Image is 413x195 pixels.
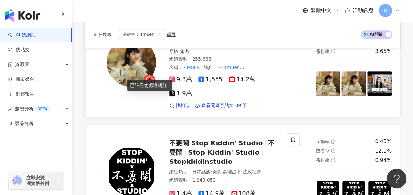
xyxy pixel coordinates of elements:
img: KOL Avatar [107,38,156,87]
span: 資源庫 [15,57,29,72]
span: question-circle [331,158,335,162]
span: question-circle [331,148,335,153]
span: 法政社會 [242,169,261,174]
span: 美食 [212,169,221,174]
span: question-circle [331,139,335,144]
span: 命理占卜 [223,169,241,174]
mark: 4m8er [223,64,240,71]
span: 9.3萬 [169,76,192,83]
span: · [241,169,242,174]
span: 漲粉率 [316,158,330,163]
div: 3.65% [375,48,392,55]
span: 立即安裝 瀏覽器外掛 [26,175,49,186]
span: question-circle [331,49,335,53]
span: 日常話題 [192,169,211,174]
div: 0.45% [375,138,392,145]
div: 總追蹤數 ： 1,243,053 [169,177,279,184]
span: 1,555 [198,76,223,83]
a: 找相似 [169,102,190,109]
div: 0.94% [375,157,392,164]
a: 商案媒合 [8,76,34,83]
span: Stopkiddinstudio [169,158,233,165]
span: 競品分析 [15,116,34,131]
span: 名稱 ： [169,65,201,70]
span: · [221,169,222,174]
img: post-image [341,71,366,96]
span: 正在搜尋 ： [93,32,116,37]
div: 網紅類型 ： [169,42,279,54]
span: 14.2萬 [229,76,255,83]
span: 繁體中文 [310,7,332,14]
span: · [211,169,212,174]
iframe: Help Scout Beacon - Open [387,169,406,188]
div: 已註冊之認證網紅 [127,80,172,91]
span: Stop Kiddin' Studio [188,148,259,156]
span: 1.9萬 [169,90,192,97]
a: searchAI 找網紅 [8,32,35,38]
span: D [384,7,387,14]
span: 穿搭 [169,49,178,54]
mark: 4M8ER [183,64,201,71]
span: 查看關鍵字貼文 39 筆 [201,102,247,109]
img: chrome extension [11,175,23,186]
span: 關鍵字：4m8er [119,29,164,40]
span: 不要鬧 Stop Kiddin' Studio [169,139,263,147]
a: KOL AvatarMBR4M8ERAMBER4nn8er網紅類型：彩妝·促購導購·保養·美妝時尚·飲料·美食·穿搭·旅遊總追蹤數：255,688名稱：4M8ER簡介：✉️4m8er.[EMAI... [85,7,400,117]
span: 找相似 [176,102,190,109]
a: 查看關鍵字貼文 39 筆 [195,102,247,109]
div: 重置 [167,32,176,37]
img: post-image [316,71,340,96]
a: 找貼文 [8,47,30,53]
div: 網紅類型 ： [169,169,279,175]
span: 觀看率 [316,148,330,153]
span: 活動訊息 [353,7,374,13]
a: chrome extension立即安裝 瀏覽器外掛 [9,172,64,189]
span: 互動率 [316,139,330,144]
div: BETA [35,106,50,112]
img: logo [5,9,40,22]
img: post-image [367,71,392,96]
div: 12.1% [375,147,392,155]
span: 趨勢分析 [15,101,50,116]
span: 漲粉率 [316,49,330,54]
span: ✉️ [217,65,223,70]
a: 洞察報告 [8,91,34,97]
span: · [178,49,180,54]
div: 總追蹤數 ： 255,688 [169,56,279,63]
span: 旅遊 [180,49,189,54]
span: rise [8,107,12,111]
